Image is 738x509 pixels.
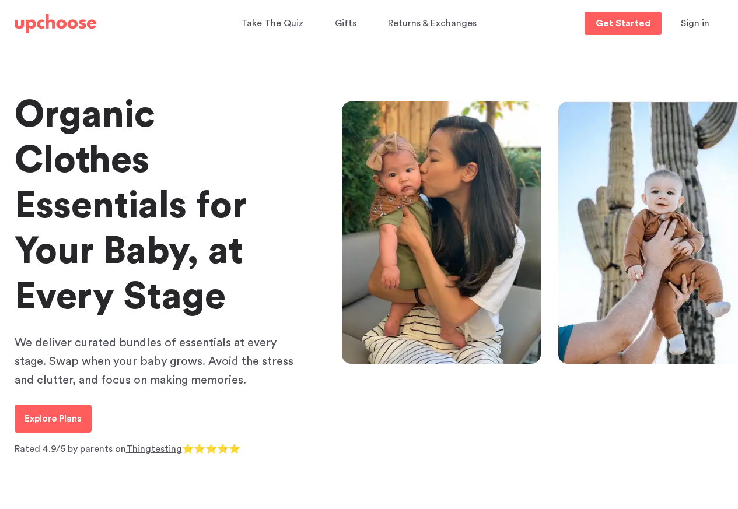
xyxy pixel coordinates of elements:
a: Get Started [585,12,662,35]
a: Returns & Exchanges [388,12,480,35]
a: Take The Quiz [241,12,307,35]
span: Gifts [335,19,356,28]
a: Explore Plans [15,405,92,433]
span: ⭐⭐⭐⭐⭐ [182,444,240,454]
span: Rated 4.9/5 by parents on [15,444,126,454]
span: Organic Clothes Essentials for Your Baby, at Every Stage [15,96,247,315]
a: Gifts [335,12,360,35]
a: UpChoose [15,12,96,36]
img: UpChoose [15,14,96,33]
p: We deliver curated bundles of essentials at every stage. Swap when your baby grows. Avoid the str... [15,334,295,389]
button: Sign in [666,12,724,35]
img: The first image [342,101,541,364]
p: Explore Plans [25,412,82,426]
span: Sign in [681,19,709,28]
span: Take The Quiz [241,19,303,28]
span: Returns & Exchanges [388,19,477,28]
p: Get Started [596,19,650,28]
a: Thingtesting [126,444,182,454]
